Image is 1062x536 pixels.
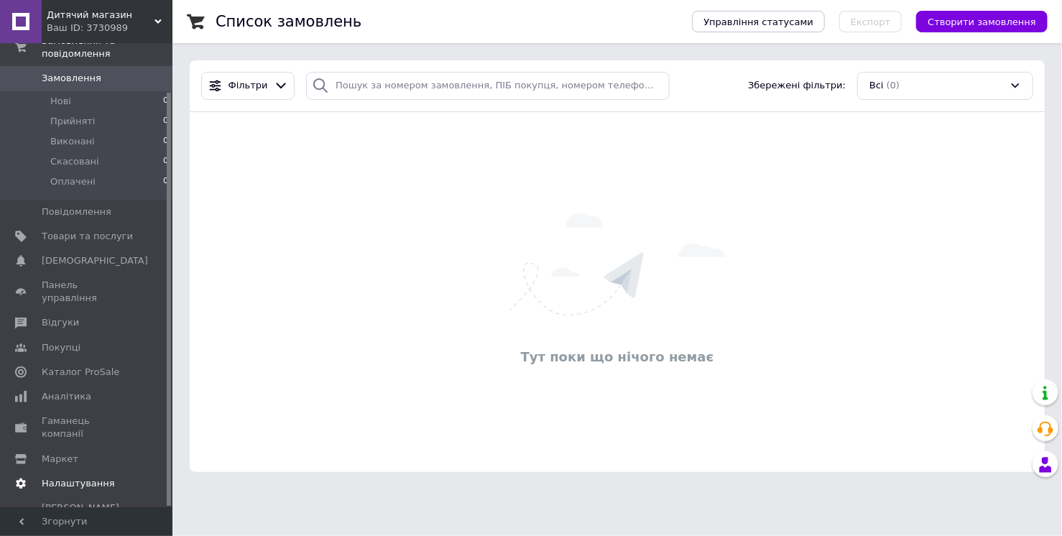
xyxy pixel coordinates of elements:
button: Управління статусами [692,11,825,32]
span: Виконані [50,135,95,148]
span: 0 [163,95,168,108]
span: Панель управління [42,279,133,305]
span: 0 [163,175,168,188]
span: Гаманець компанії [42,415,133,440]
span: Створити замовлення [928,17,1036,27]
button: Створити замовлення [916,11,1048,32]
span: Скасовані [50,155,99,168]
span: Фільтри [228,79,268,93]
span: Збережені фільтри: [748,79,846,93]
h1: Список замовлень [216,13,361,30]
input: Пошук за номером замовлення, ПІБ покупця, номером телефону, Email, номером накладної [306,72,670,100]
span: Відгуки [42,316,79,329]
span: Маркет [42,453,78,466]
span: Дитячий магазин [47,9,154,22]
span: Товари та послуги [42,230,133,243]
span: Всі [869,79,884,93]
a: Створити замовлення [902,16,1048,27]
span: 0 [163,135,168,148]
span: Покупці [42,341,80,354]
div: Тут поки що нічого немає [197,348,1038,366]
span: Замовлення та повідомлення [42,34,172,60]
span: Прийняті [50,115,95,128]
span: Повідомлення [42,205,111,218]
span: Каталог ProSale [42,366,119,379]
span: Налаштування [42,477,115,490]
span: 0 [163,155,168,168]
span: (0) [887,80,900,91]
div: Ваш ID: 3730989 [47,22,172,34]
span: Оплачені [50,175,96,188]
span: 0 [163,115,168,128]
span: [DEMOGRAPHIC_DATA] [42,254,148,267]
span: Управління статусами [703,17,813,27]
span: Замовлення [42,72,101,85]
span: Нові [50,95,71,108]
span: Аналітика [42,390,91,403]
